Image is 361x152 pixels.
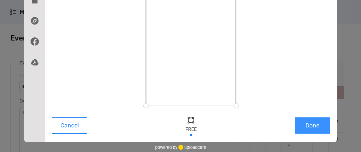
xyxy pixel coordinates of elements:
button: Done [295,117,330,134]
div: Direct Link [24,10,45,31]
div: Google Drive [24,52,45,73]
div: Facebook [24,31,45,52]
a: uploadcare [177,145,206,150]
button: Cancel [52,117,87,134]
